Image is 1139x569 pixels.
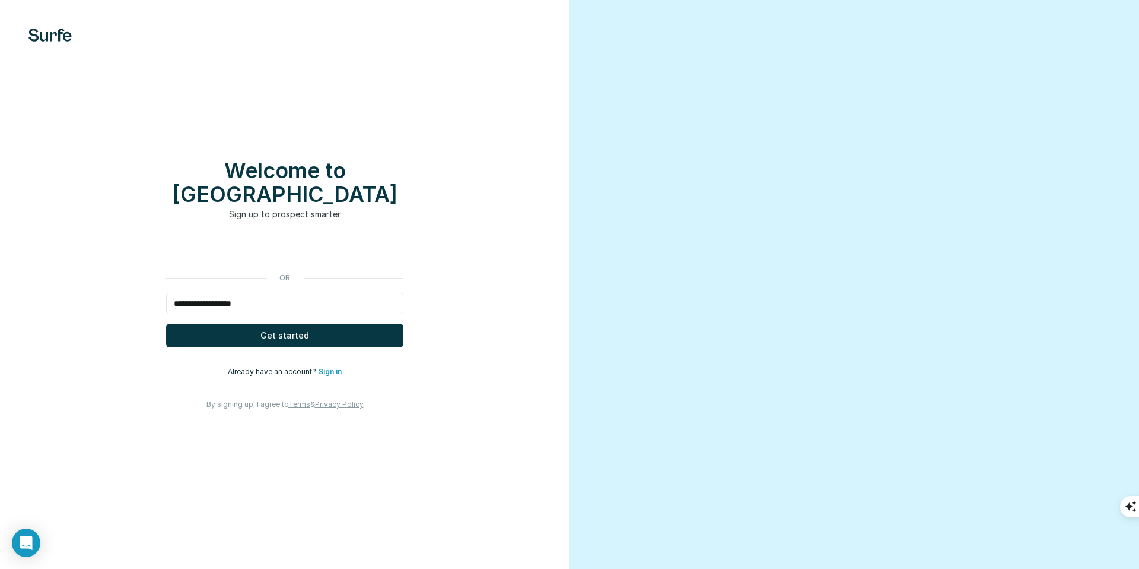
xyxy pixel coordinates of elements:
[12,529,40,557] div: Open Intercom Messenger
[166,324,403,347] button: Get started
[228,367,319,376] span: Already have an account?
[28,29,72,42] img: Surfe's logo
[315,400,364,409] a: Privacy Policy
[166,159,403,206] h1: Welcome to [GEOGRAPHIC_DATA]
[160,238,409,264] iframe: Schaltfläche „Über Google anmelden“
[288,400,310,409] a: Terms
[206,400,364,409] span: By signing up, I agree to &
[319,367,342,376] a: Sign in
[166,208,403,220] p: Sign up to prospect smarter
[260,330,309,342] span: Get started
[266,273,304,283] p: or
